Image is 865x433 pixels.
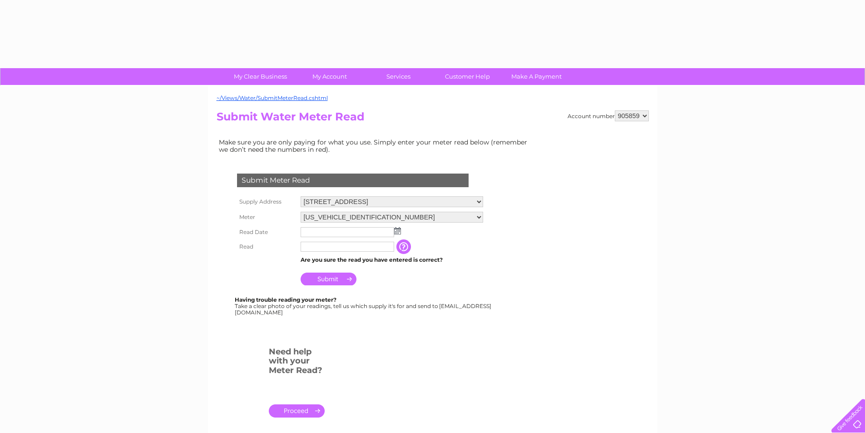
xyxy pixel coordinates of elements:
[235,239,298,254] th: Read
[235,225,298,239] th: Read Date
[298,254,485,266] td: Are you sure the read you have entered is correct?
[430,68,505,85] a: Customer Help
[394,227,401,234] img: ...
[237,174,469,187] div: Submit Meter Read
[235,297,493,315] div: Take a clear photo of your readings, tell us which supply it's for and send to [EMAIL_ADDRESS][DO...
[235,194,298,209] th: Supply Address
[217,110,649,128] h2: Submit Water Meter Read
[269,345,325,380] h3: Need help with your Meter Read?
[568,110,649,121] div: Account number
[499,68,574,85] a: Make A Payment
[217,136,534,155] td: Make sure you are only paying for what you use. Simply enter your meter read below (remember we d...
[269,404,325,418] a: .
[301,273,356,285] input: Submit
[292,68,367,85] a: My Account
[361,68,436,85] a: Services
[223,68,298,85] a: My Clear Business
[396,239,413,254] input: Information
[235,296,336,303] b: Having trouble reading your meter?
[235,209,298,225] th: Meter
[217,95,328,101] a: ~/Views/Water/SubmitMeterRead.cshtml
